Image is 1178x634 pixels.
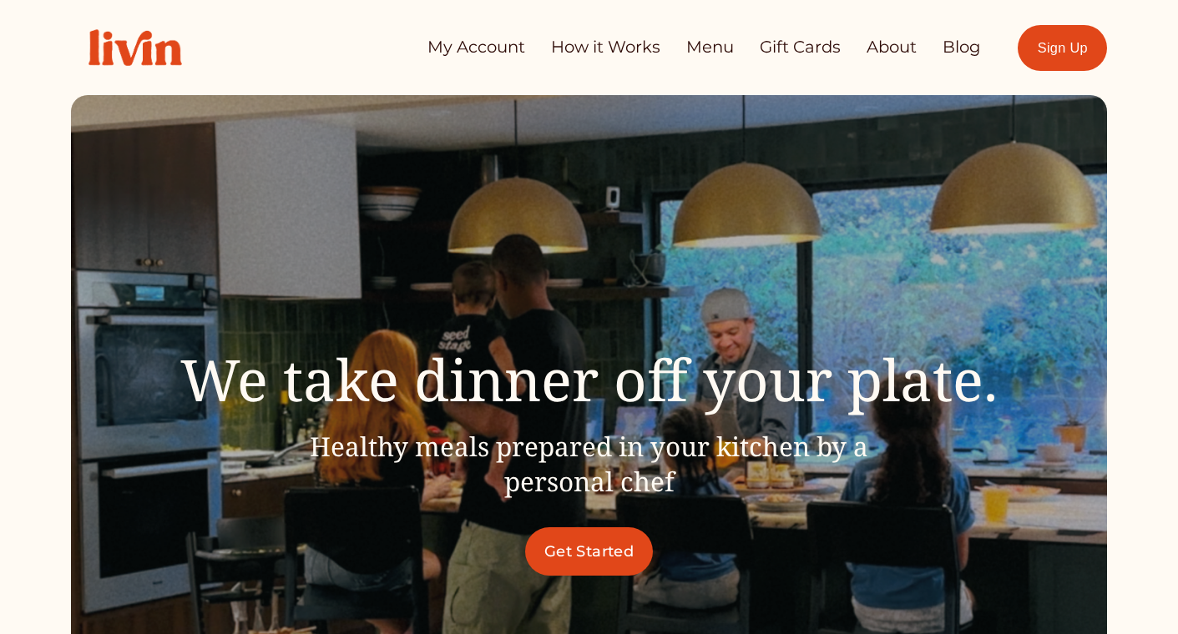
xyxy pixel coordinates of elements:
span: Healthy meals prepared in your kitchen by a personal chef [310,428,868,500]
a: My Account [427,31,525,63]
span: We take dinner off your plate. [180,340,998,418]
a: About [867,31,917,63]
a: Get Started [525,527,654,576]
a: How it Works [551,31,660,63]
a: Sign Up [1018,25,1107,71]
a: Gift Cards [760,31,841,63]
a: Menu [686,31,734,63]
a: Blog [943,31,980,63]
img: Livin [71,12,200,83]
